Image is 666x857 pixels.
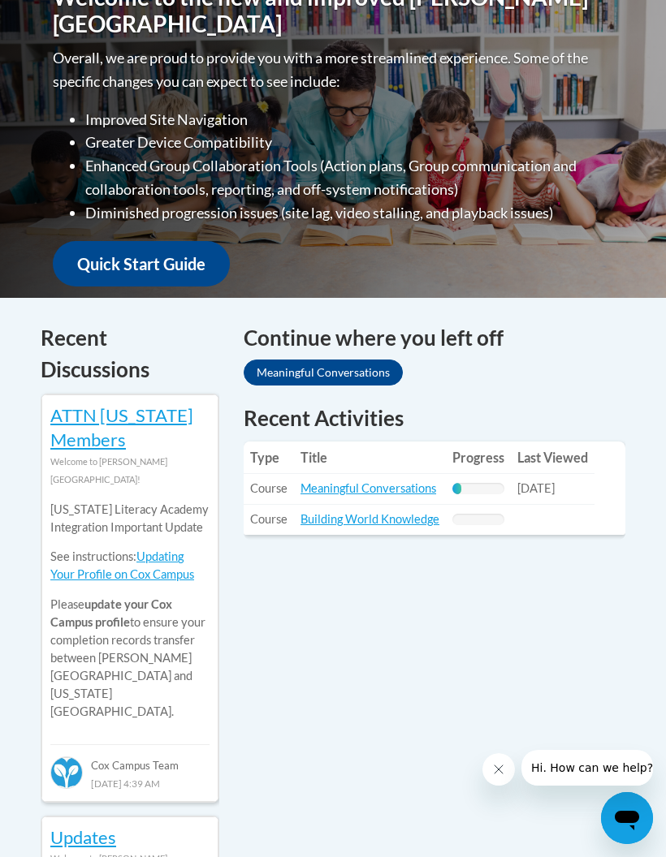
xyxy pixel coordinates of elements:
b: update your Cox Campus profile [50,597,172,629]
a: Quick Start Guide [53,241,230,287]
img: Cox Campus Team [50,756,83,789]
th: Progress [446,441,511,474]
span: Course [250,512,288,526]
iframe: Button to launch messaging window [601,792,653,844]
th: Type [244,441,294,474]
div: [DATE] 4:39 AM [50,774,210,792]
li: Greater Device Compatibility [85,131,613,154]
li: Enhanced Group Collaboration Tools (Action plans, Group communication and collaboration tools, re... [85,154,613,201]
a: Meaningful Conversations [244,360,403,385]
p: Overall, we are proud to provide you with a more streamlined experience. Some of the specific cha... [53,46,613,93]
li: Diminished progression issues (site lag, video stalling, and playback issues) [85,201,613,225]
a: Building World Knowledge [301,512,439,526]
div: Please to ensure your completion records transfer between [PERSON_NAME][GEOGRAPHIC_DATA] and [US_... [50,489,210,733]
div: Cox Campus Team [50,744,210,773]
th: Title [294,441,446,474]
span: [DATE] [517,481,555,495]
iframe: Message from company [521,750,653,786]
a: ATTN [US_STATE] Members [50,404,193,451]
h4: Continue where you left off [244,322,625,354]
div: Progress, % [452,483,461,494]
h4: Recent Discussions [41,322,219,385]
a: Updates [50,826,116,848]
a: Meaningful Conversations [301,481,436,495]
p: [US_STATE] Literacy Academy Integration Important Update [50,501,210,536]
iframe: Close message [482,753,515,786]
p: See instructions: [50,548,210,584]
th: Last Viewed [511,441,595,474]
div: Welcome to [PERSON_NAME][GEOGRAPHIC_DATA]! [50,453,210,489]
li: Improved Site Navigation [85,108,613,131]
span: Course [250,481,288,495]
h1: Recent Activities [244,403,625,433]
